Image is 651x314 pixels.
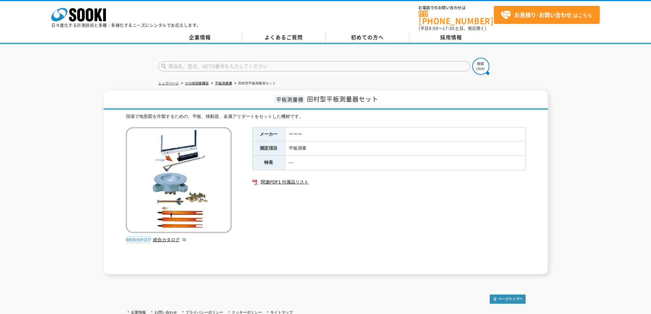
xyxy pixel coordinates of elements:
span: 平板測量機 [274,95,305,103]
img: トップページへ [490,295,526,304]
span: 初めての方へ [351,33,384,41]
img: btn_search.png [472,58,489,75]
td: ― [285,156,525,170]
a: 平板測量機 [215,81,232,85]
a: 企業情報 [158,32,242,43]
a: トップページ [158,81,179,85]
span: 田村型平板測量器セット [307,94,378,104]
img: 田村型平板測量器セット [126,127,232,233]
li: 田村型平板測量器セット [233,80,276,87]
a: 総合カタログ [153,237,187,242]
th: メーカー [252,127,285,141]
input: 商品名、型式、NETIS番号を入力してください [158,61,470,71]
a: 初めての方へ [326,32,409,43]
p: 日々進化する計測技術と多種・多様化するニーズにレンタルでお応えします。 [51,23,201,27]
span: (平日 ～ 土日、祝日除く) [419,25,486,31]
span: はこちら [501,10,592,20]
a: 関連PDF1 付属品リスト [252,178,526,187]
span: お電話でのお問い合わせは [419,6,494,10]
div: 現場で地形図を作製するための、平板、移動器、金属アリダートをセットした機材です。 [126,113,526,120]
th: 測定項目 [252,141,285,156]
strong: お見積り･お問い合わせ [514,11,572,19]
th: 特長 [252,156,285,170]
span: 8:50 [429,25,438,31]
td: 平板測量 [285,141,525,156]
img: webカタログ [126,236,151,243]
span: 17:30 [443,25,455,31]
a: お見積り･お問い合わせはこちら [494,6,600,24]
a: よくあるご質問 [242,32,326,43]
a: 採用情報 [409,32,493,43]
td: ーーー [285,127,525,141]
a: その他測量機器 [185,81,209,85]
a: [PHONE_NUMBER] [419,11,494,25]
